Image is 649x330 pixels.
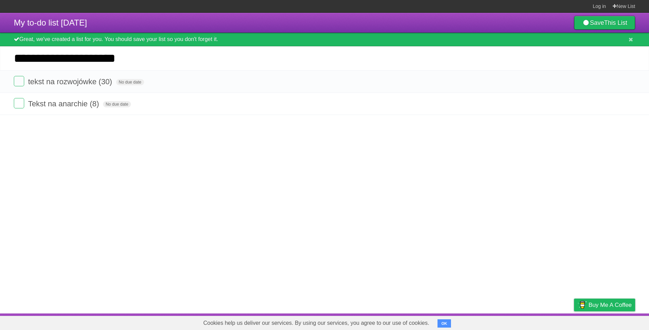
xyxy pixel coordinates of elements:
[574,299,635,311] a: Buy me a coffee
[577,299,587,311] img: Buy me a coffee
[196,316,436,330] span: Cookies help us deliver our services. By using our services, you agree to our use of cookies.
[438,319,451,328] button: OK
[542,315,557,328] a: Terms
[116,79,144,85] span: No due date
[574,16,635,30] a: SaveThis List
[28,77,114,86] span: tekst na rozwojówke (30)
[592,315,635,328] a: Suggest a feature
[14,76,24,86] label: Done
[565,315,583,328] a: Privacy
[604,19,627,26] b: This List
[505,315,533,328] a: Developers
[589,299,632,311] span: Buy me a coffee
[103,101,131,107] span: No due date
[14,98,24,108] label: Done
[482,315,497,328] a: About
[28,99,101,108] span: Tekst na anarchie (8)
[14,18,87,27] span: My to-do list [DATE]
